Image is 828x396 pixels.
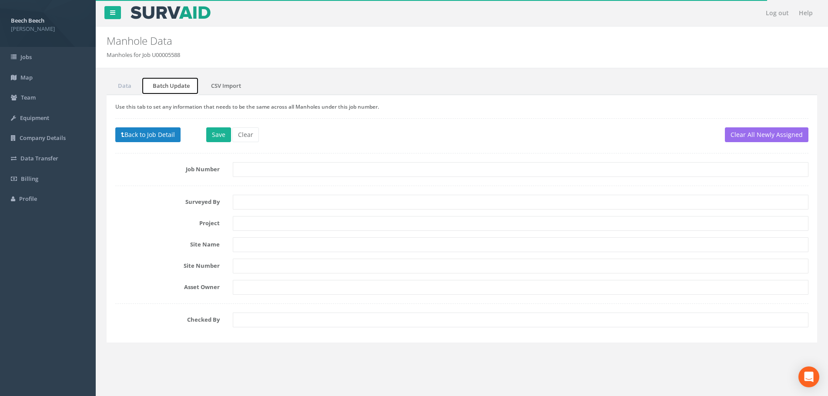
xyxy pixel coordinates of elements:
button: Save [206,127,231,142]
a: Batch Update [141,77,199,95]
span: Team [21,93,36,101]
a: CSV Import [200,77,250,95]
a: Beech Beech [PERSON_NAME] [11,14,85,33]
span: Data Transfer [20,154,58,162]
a: Data [107,77,141,95]
div: Open Intercom Messenger [798,366,819,387]
label: Checked By [109,313,226,324]
h5: Use this tab to set any information that needs to be the same across all Manholes under this job ... [115,104,808,110]
li: Manholes for Job U00005588 [107,51,180,59]
button: Clear All Newly Assigned [725,127,808,142]
span: [PERSON_NAME] [11,25,85,33]
button: Clear [232,127,259,142]
label: Surveyed By [109,195,226,206]
span: Company Details [20,134,66,142]
span: Jobs [20,53,32,61]
span: Billing [21,175,38,183]
h2: Manhole Data [107,35,697,47]
span: Map [20,73,33,81]
label: Site Number [109,259,226,270]
strong: Beech Beech [11,17,44,24]
label: Job Number [109,162,226,173]
span: Equipment [20,114,49,122]
span: Profile [19,195,37,203]
label: Asset Owner [109,280,226,291]
label: Project [109,216,226,227]
button: Back to Job Detail [115,127,181,142]
label: Site Name [109,237,226,249]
